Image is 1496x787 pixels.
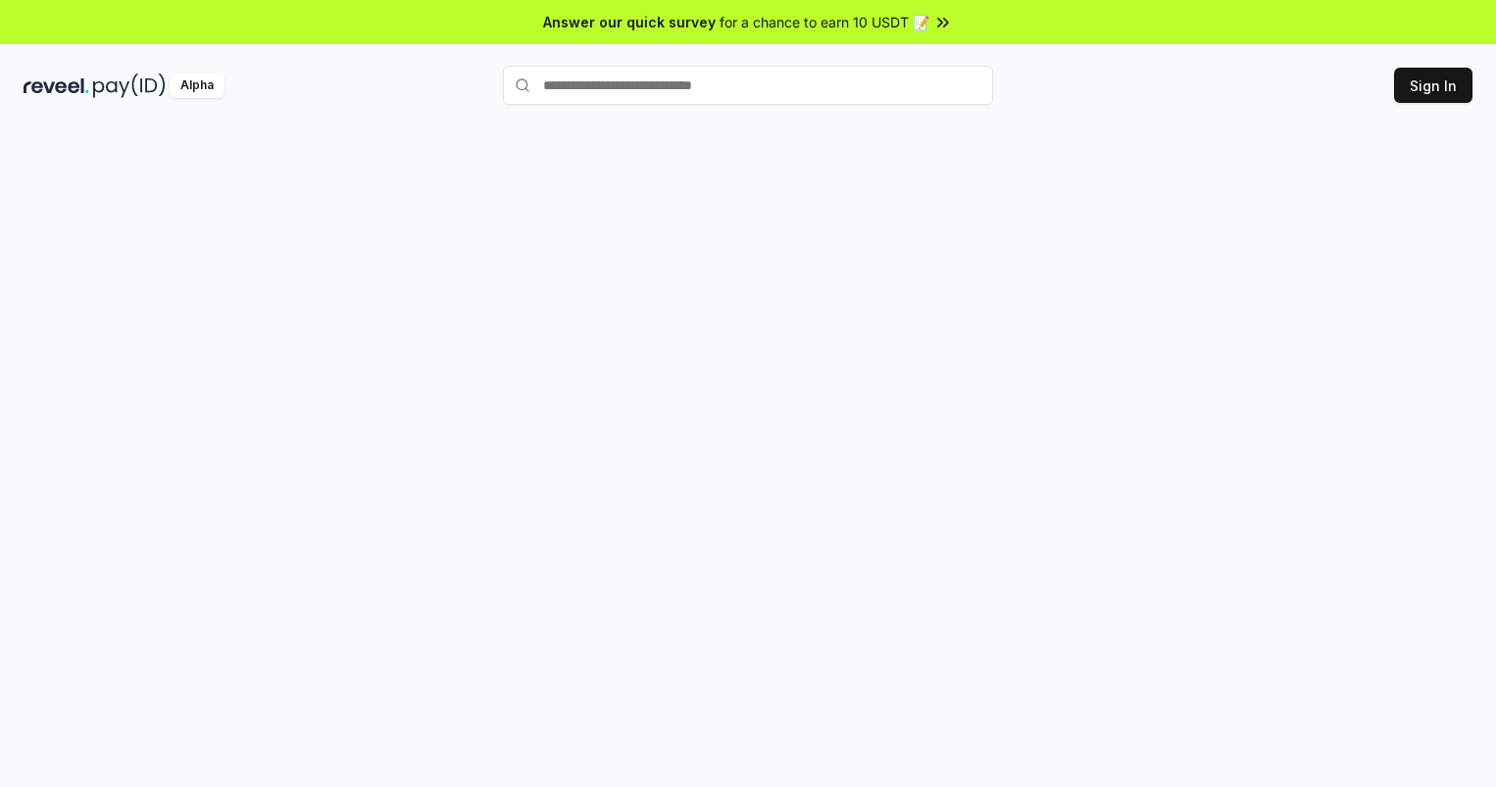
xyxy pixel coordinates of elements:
span: Answer our quick survey [543,12,716,32]
button: Sign In [1394,68,1472,103]
img: pay_id [93,74,166,98]
div: Alpha [170,74,224,98]
span: for a chance to earn 10 USDT 📝 [720,12,929,32]
img: reveel_dark [24,74,89,98]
